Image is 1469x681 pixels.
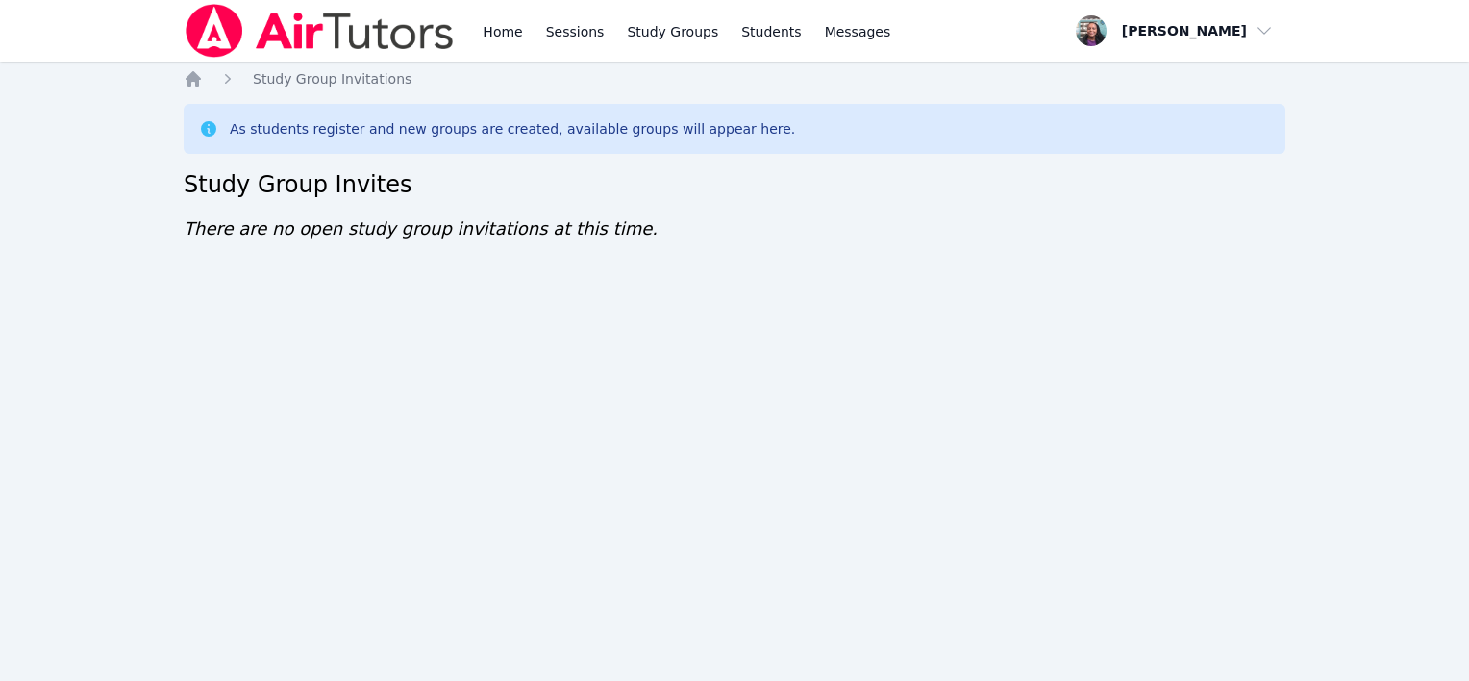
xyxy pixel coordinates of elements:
div: As students register and new groups are created, available groups will appear here. [230,119,795,139]
img: Air Tutors [184,4,456,58]
span: Study Group Invitations [253,71,411,87]
nav: Breadcrumb [184,69,1285,88]
a: Study Group Invitations [253,69,411,88]
span: Messages [825,22,891,41]
span: There are no open study group invitations at this time. [184,218,658,239]
h2: Study Group Invites [184,169,1285,200]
